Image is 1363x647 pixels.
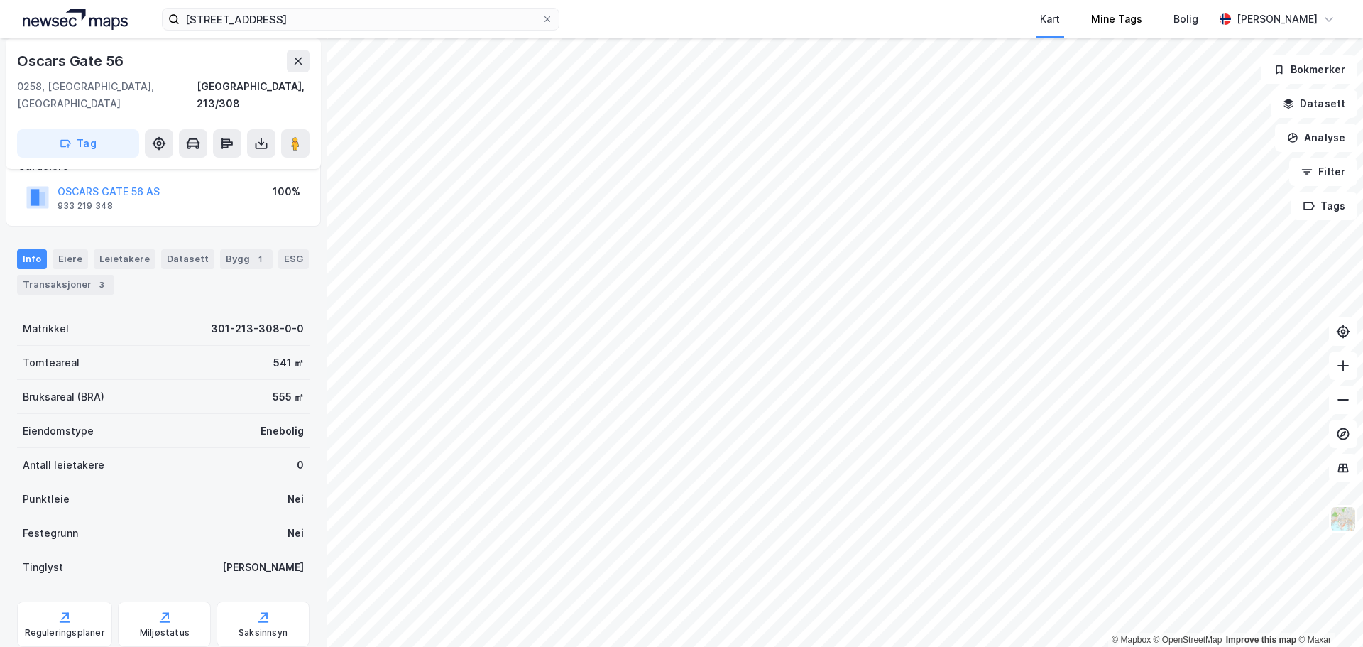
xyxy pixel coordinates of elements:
[1292,579,1363,647] iframe: Chat Widget
[17,78,197,112] div: 0258, [GEOGRAPHIC_DATA], [GEOGRAPHIC_DATA]
[23,457,104,474] div: Antall leietakere
[23,491,70,508] div: Punktleie
[1237,11,1318,28] div: [PERSON_NAME]
[1261,55,1357,84] button: Bokmerker
[1173,11,1198,28] div: Bolig
[1112,635,1151,645] a: Mapbox
[94,278,109,292] div: 3
[273,388,304,406] div: 555 ㎡
[273,183,300,200] div: 100%
[180,9,542,30] input: Søk på adresse, matrikkel, gårdeiere, leietakere eller personer
[53,249,88,269] div: Eiere
[197,78,310,112] div: [GEOGRAPHIC_DATA], 213/308
[23,423,94,440] div: Eiendomstype
[1226,635,1296,645] a: Improve this map
[273,354,304,371] div: 541 ㎡
[1289,158,1357,186] button: Filter
[94,249,155,269] div: Leietakere
[239,627,288,638] div: Saksinnsyn
[17,50,126,72] div: Oscars Gate 56
[23,388,104,406] div: Bruksareal (BRA)
[140,627,190,638] div: Miljøstatus
[1292,579,1363,647] div: Kontrollprogram for chat
[253,252,267,266] div: 1
[288,525,304,542] div: Nei
[17,249,47,269] div: Info
[297,457,304,474] div: 0
[1291,192,1357,220] button: Tags
[288,491,304,508] div: Nei
[1275,124,1357,152] button: Analyse
[211,320,304,337] div: 301-213-308-0-0
[1330,506,1357,533] img: Z
[25,627,105,638] div: Reguleringsplaner
[58,200,113,212] div: 933 219 348
[222,559,304,576] div: [PERSON_NAME]
[161,249,214,269] div: Datasett
[1040,11,1060,28] div: Kart
[23,525,78,542] div: Festegrunn
[261,423,304,440] div: Enebolig
[1091,11,1142,28] div: Mine Tags
[23,559,63,576] div: Tinglyst
[278,249,309,269] div: ESG
[220,249,273,269] div: Bygg
[17,275,114,295] div: Transaksjoner
[23,354,80,371] div: Tomteareal
[23,320,69,337] div: Matrikkel
[1271,89,1357,118] button: Datasett
[17,129,139,158] button: Tag
[1154,635,1222,645] a: OpenStreetMap
[23,9,128,30] img: logo.a4113a55bc3d86da70a041830d287a7e.svg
